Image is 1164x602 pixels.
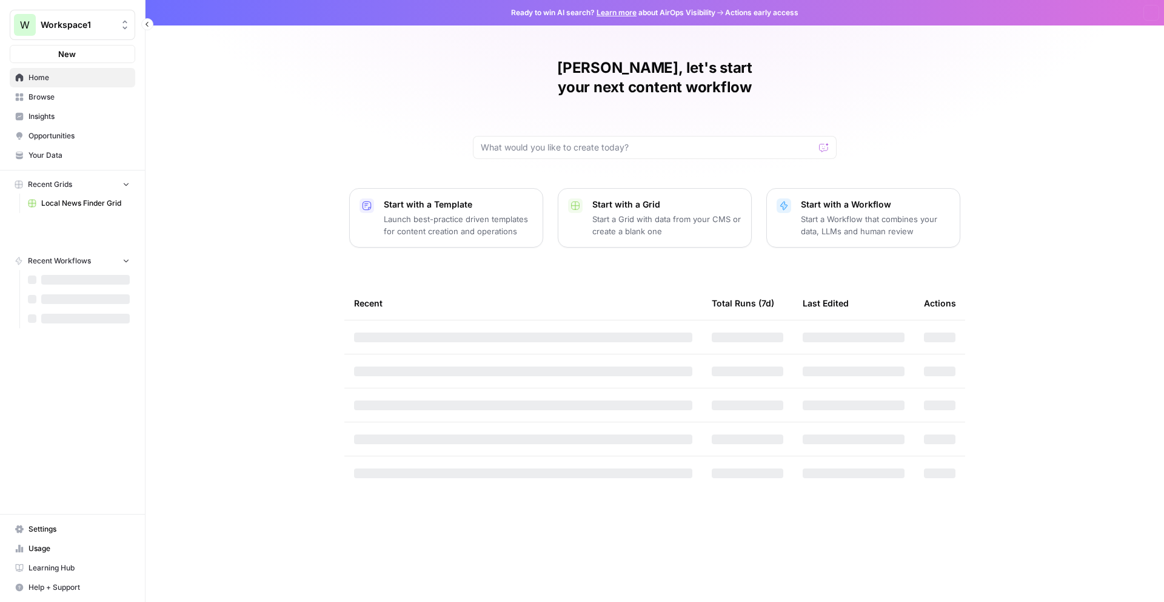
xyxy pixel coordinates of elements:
[41,198,130,209] span: Local News Finder Grid
[10,87,135,107] a: Browse
[511,7,715,18] span: Ready to win AI search? about AirOps Visibility
[803,286,849,320] div: Last Edited
[28,582,130,593] span: Help + Support
[22,194,135,213] a: Local News Finder Grid
[28,111,130,122] span: Insights
[10,578,135,597] button: Help + Support
[384,198,533,211] p: Start with a Template
[28,524,130,535] span: Settings
[58,48,76,60] span: New
[28,92,130,103] span: Browse
[924,286,956,320] div: Actions
[558,188,752,248] button: Start with a GridStart a Grid with data from your CMS or create a blank one
[41,19,114,31] span: Workspace1
[10,10,135,40] button: Workspace: Workspace1
[10,146,135,165] a: Your Data
[801,213,950,237] p: Start a Workflow that combines your data, LLMs and human review
[473,58,837,97] h1: [PERSON_NAME], let's start your next content workflow
[10,539,135,558] a: Usage
[592,198,741,211] p: Start with a Grid
[28,72,130,83] span: Home
[10,252,135,270] button: Recent Workflows
[28,255,91,266] span: Recent Workflows
[10,126,135,146] a: Opportunities
[801,198,950,211] p: Start with a Workflow
[10,519,135,539] a: Settings
[712,286,774,320] div: Total Runs (7d)
[28,150,130,161] span: Your Data
[28,543,130,554] span: Usage
[20,18,30,32] span: W
[592,213,741,237] p: Start a Grid with data from your CMS or create a blank one
[28,179,72,190] span: Recent Grids
[354,286,692,320] div: Recent
[10,175,135,194] button: Recent Grids
[10,68,135,87] a: Home
[349,188,543,248] button: Start with a TemplateLaunch best-practice driven templates for content creation and operations
[28,563,130,573] span: Learning Hub
[481,141,814,154] input: What would you like to create today?
[766,188,960,248] button: Start with a WorkflowStart a Workflow that combines your data, LLMs and human review
[597,8,637,17] a: Learn more
[725,7,798,18] span: Actions early access
[28,130,130,141] span: Opportunities
[10,107,135,126] a: Insights
[10,558,135,578] a: Learning Hub
[10,45,135,63] button: New
[384,213,533,237] p: Launch best-practice driven templates for content creation and operations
